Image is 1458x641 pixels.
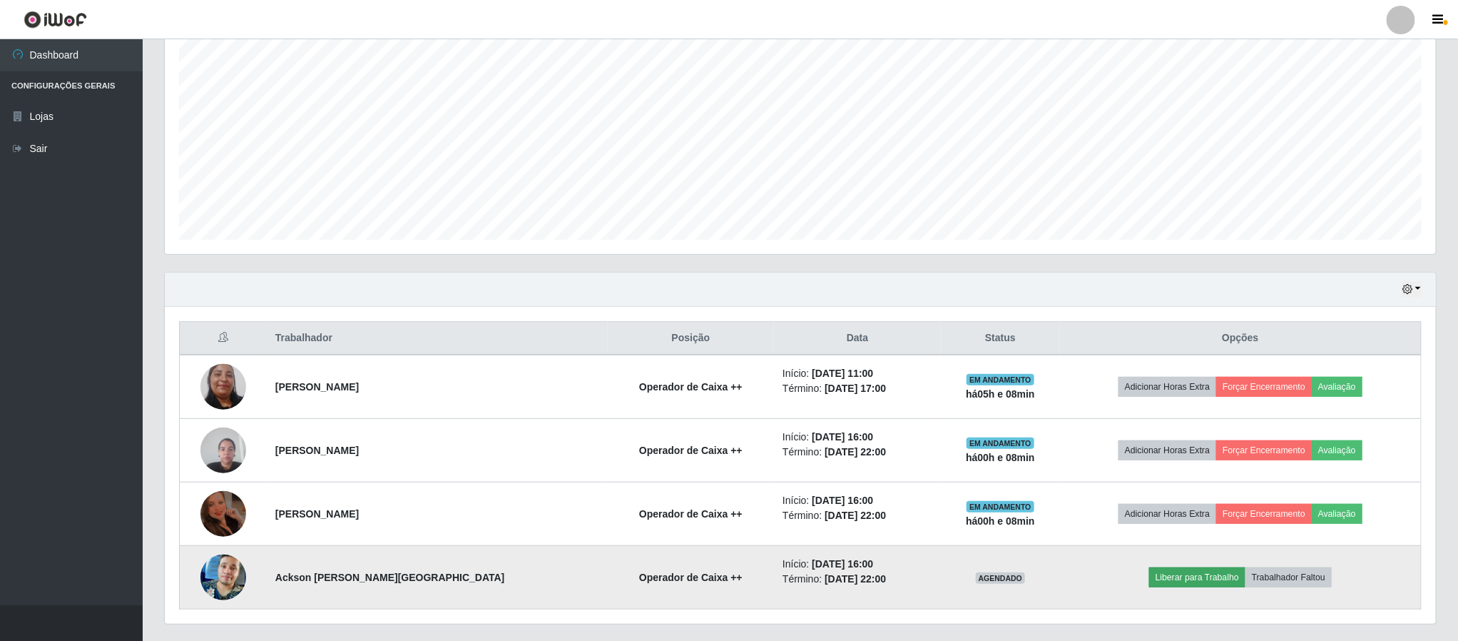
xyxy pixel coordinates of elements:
time: [DATE] 17:00 [825,383,886,394]
time: [DATE] 22:00 [825,510,886,521]
img: 1745616854456.jpeg [200,483,246,544]
button: Avaliação [1312,504,1362,524]
th: Status [941,322,1060,355]
img: 1701346720849.jpeg [200,338,246,435]
button: Trabalhador Faltou [1245,567,1332,587]
li: Término: [782,572,932,587]
li: Término: [782,508,932,523]
li: Início: [782,366,932,381]
strong: há 05 h e 08 min [966,388,1035,400]
strong: há 00 h e 08 min [966,452,1035,463]
button: Liberar para Trabalho [1149,567,1245,587]
time: [DATE] 22:00 [825,573,886,585]
strong: Ackson [PERSON_NAME][GEOGRAPHIC_DATA] [275,572,505,583]
span: EM ANDAMENTO [967,501,1034,513]
time: [DATE] 22:00 [825,446,886,458]
button: Adicionar Horas Extra [1118,504,1216,524]
time: [DATE] 16:00 [812,431,873,443]
strong: há 00 h e 08 min [966,515,1035,527]
li: Início: [782,557,932,572]
button: Avaliação [1312,377,1362,397]
li: Início: [782,430,932,445]
span: EM ANDAMENTO [967,438,1034,449]
button: Adicionar Horas Extra [1118,377,1216,397]
time: [DATE] 11:00 [812,368,873,379]
button: Forçar Encerramento [1216,504,1312,524]
button: Avaliação [1312,440,1362,460]
strong: [PERSON_NAME] [275,381,359,393]
strong: [PERSON_NAME] [275,445,359,456]
li: Início: [782,493,932,508]
th: Data [774,322,941,355]
th: Trabalhador [267,322,608,355]
strong: [PERSON_NAME] [275,508,359,520]
span: EM ANDAMENTO [967,374,1034,385]
img: 1745957511046.jpeg [200,537,246,618]
button: Forçar Encerramento [1216,440,1312,460]
time: [DATE] 16:00 [812,558,873,570]
th: Opções [1060,322,1422,355]
th: Posição [608,322,774,355]
li: Término: [782,381,932,396]
strong: Operador de Caixa ++ [639,381,743,393]
button: Forçar Encerramento [1216,377,1312,397]
span: AGENDADO [976,572,1026,584]
button: Adicionar Horas Extra [1118,440,1216,460]
img: 1731148670684.jpeg [200,420,246,480]
strong: Operador de Caixa ++ [639,508,743,520]
strong: Operador de Caixa ++ [639,572,743,583]
strong: Operador de Caixa ++ [639,445,743,456]
li: Término: [782,445,932,460]
time: [DATE] 16:00 [812,495,873,506]
img: CoreUI Logo [24,11,87,29]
